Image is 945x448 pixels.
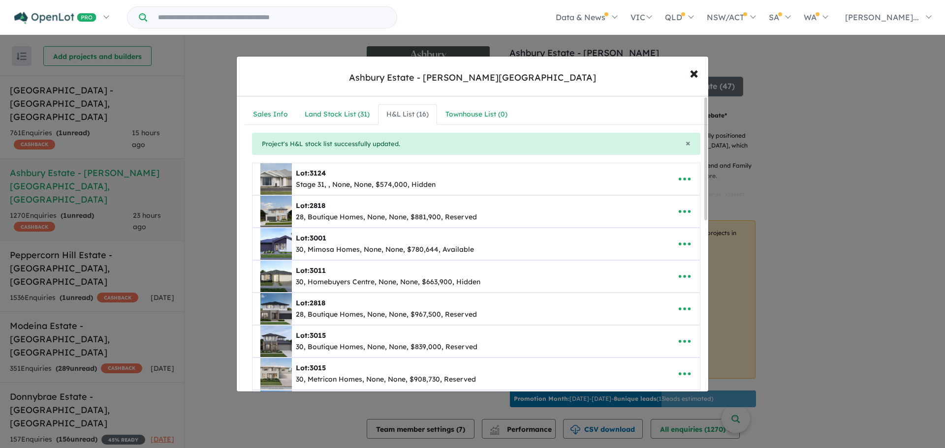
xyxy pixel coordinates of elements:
[149,7,395,28] input: Try estate name, suburb, builder or developer
[14,12,96,24] img: Openlot PRO Logo White
[253,109,288,120] div: Sales Info
[310,266,326,275] span: 3011
[310,299,325,307] span: 2818
[310,363,326,372] span: 3015
[296,341,477,353] div: 30, Boutique Homes, None, None, $839,000, Reserved
[260,196,292,227] img: Ashbury%20Estate%20-%20Armstrong%20Creek%20-%20Lot%202818___1731542442.jpg
[386,109,429,120] div: H&L List ( 16 )
[296,179,436,191] div: Stage 31, , None, None, $574,000, Hidden
[310,169,326,178] span: 3124
[296,276,480,288] div: 30, Homebuyers Centre, None, None, $663,900, Hidden
[260,228,292,260] img: Ashbury%20Estate%20-%20Armstrong%20Creek%20-%20Lot%203001___1731623681.png
[260,390,292,422] img: Ashbury%20Estate%20-%20Armstrong%20Creek%20-%20Lot%202818___1751417635.jpg
[260,261,292,292] img: Ashbury%20Estate%20-%20Armstrong%20Creek%20-%20Lot%203011___1733712866.jpg
[252,133,700,155] div: Project's H&L stock list successfully updated.
[310,234,326,242] span: 3001
[296,266,326,275] b: Lot:
[305,109,370,120] div: Land Stock List ( 31 )
[310,331,326,340] span: 3015
[296,211,477,223] div: 28, Boutique Homes, None, None, $881,900, Reserved
[296,201,325,210] b: Lot:
[260,358,292,389] img: Ashbury%20Estate%20-%20Armstrong%20Creek%20-%20Lot%203015___1744163199.JPG
[686,139,691,148] button: Close
[260,326,292,357] img: Ashbury%20Estate%20-%20Armstrong%20Creek%20-%20Lot%203015___1744162674.png
[296,374,476,386] div: 30, Metricon Homes, None, None, $908,730, Reserved
[845,12,919,22] span: [PERSON_NAME]...
[296,299,325,307] b: Lot:
[310,201,325,210] span: 2818
[445,109,507,120] div: Townhouse List ( 0 )
[686,137,691,149] span: ×
[296,234,326,242] b: Lot:
[296,309,477,321] div: 28, Boutique Homes, None, None, $967,500, Reserved
[296,363,326,372] b: Lot:
[260,293,292,325] img: Ashbury%20Estate%20-%20Armstrong%20Creek%20-%20Lot%202818___1742855057.jpg
[296,331,326,340] b: Lot:
[260,163,292,195] img: Ashbury%20Estate%20-%20Armstrong%20Creek%20-%20Lot%203124___1725410752.jpg
[690,62,698,83] span: ×
[296,244,474,256] div: 30, Mimosa Homes, None, None, $780,644, Available
[296,169,326,178] b: Lot:
[349,71,596,84] div: Ashbury Estate - [PERSON_NAME][GEOGRAPHIC_DATA]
